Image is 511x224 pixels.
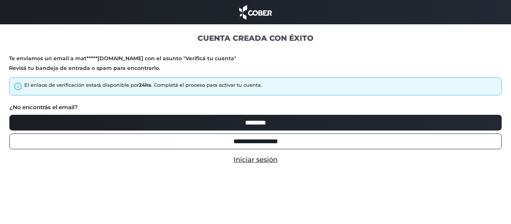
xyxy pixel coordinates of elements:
p: Te enviamos un email a mat*****[DOMAIN_NAME] con el asunto "Verificá tu cuenta" [9,55,502,62]
img: cober_marca.png [237,4,274,21]
h1: CUENTA CREADA CON ÉXITO [9,33,502,43]
label: ¿No encontrás el email? [9,103,78,112]
strong: 24hs [139,82,151,88]
a: Iniciar sesión [233,156,278,164]
div: El enlace de verificación estará disponible por . Completá el proceso para activar tu cuenta. [24,82,262,89]
p: Revisá tu bandeja de entrada o spam para encontrarlo. [9,65,502,72]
